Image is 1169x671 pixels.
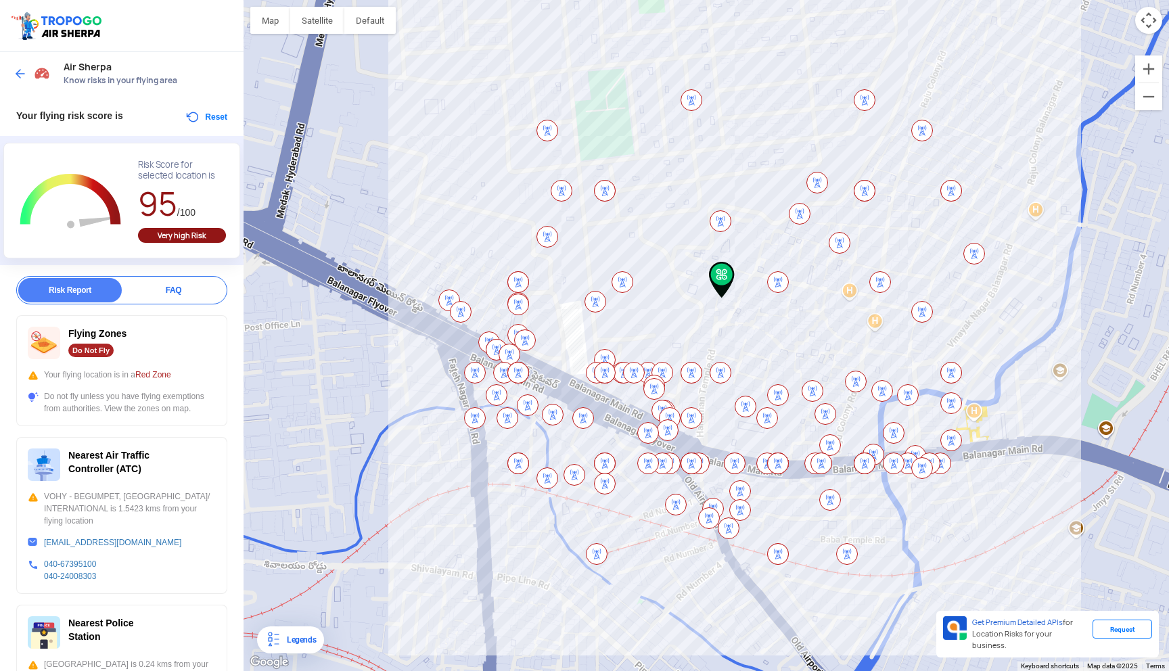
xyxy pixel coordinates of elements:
[138,228,226,243] div: Very high Risk
[34,65,50,81] img: Risk Scores
[1135,83,1162,110] button: Zoom out
[1021,662,1079,671] button: Keyboard shortcuts
[64,75,230,86] span: Know risks in your flying area
[10,10,106,41] img: ic_tgdronemaps.svg
[28,369,216,381] div: Your flying location is in a
[138,160,226,181] div: Risk Score for selected location is
[967,616,1093,652] div: for Location Risks for your business.
[185,109,227,125] button: Reset
[1093,620,1152,639] div: Request
[44,538,181,547] a: [EMAIL_ADDRESS][DOMAIN_NAME]
[18,278,122,302] div: Risk Report
[28,390,216,415] div: Do not fly unless you have flying exemptions from authorities. View the zones on map.
[247,653,292,671] a: Open this area in Google Maps (opens a new window)
[122,278,225,302] div: FAQ
[64,62,230,72] span: Air Sherpa
[177,207,196,218] span: /100
[290,7,344,34] button: Show satellite imagery
[28,616,60,649] img: ic_police_station.svg
[1135,55,1162,83] button: Zoom in
[28,448,60,481] img: ic_atc.svg
[138,183,177,225] span: 95
[14,67,27,80] img: ic_arrow_back_blue.svg
[68,618,134,642] span: Nearest Police Station
[14,160,127,244] g: Chart
[28,327,60,359] img: ic_nofly.svg
[44,572,96,581] a: 040-24008303
[247,653,292,671] img: Google
[281,632,316,648] div: Legends
[16,110,123,121] span: Your flying risk score is
[1135,7,1162,34] button: Map camera controls
[1146,662,1165,670] a: Terms
[68,328,127,339] span: Flying Zones
[972,618,1063,627] span: Get Premium Detailed APIs
[135,370,171,379] span: Red Zone
[943,616,967,640] img: Premium APIs
[265,632,281,648] img: Legends
[1087,662,1138,670] span: Map data ©2025
[28,490,216,527] div: VOHY - BEGUMPET, [GEOGRAPHIC_DATA]/ INTERNATIONAL is 1.5423 kms from your flying location
[68,450,150,474] span: Nearest Air Traffic Controller (ATC)
[68,344,114,357] div: Do Not Fly
[250,7,290,34] button: Show street map
[44,559,96,569] a: 040-67395100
